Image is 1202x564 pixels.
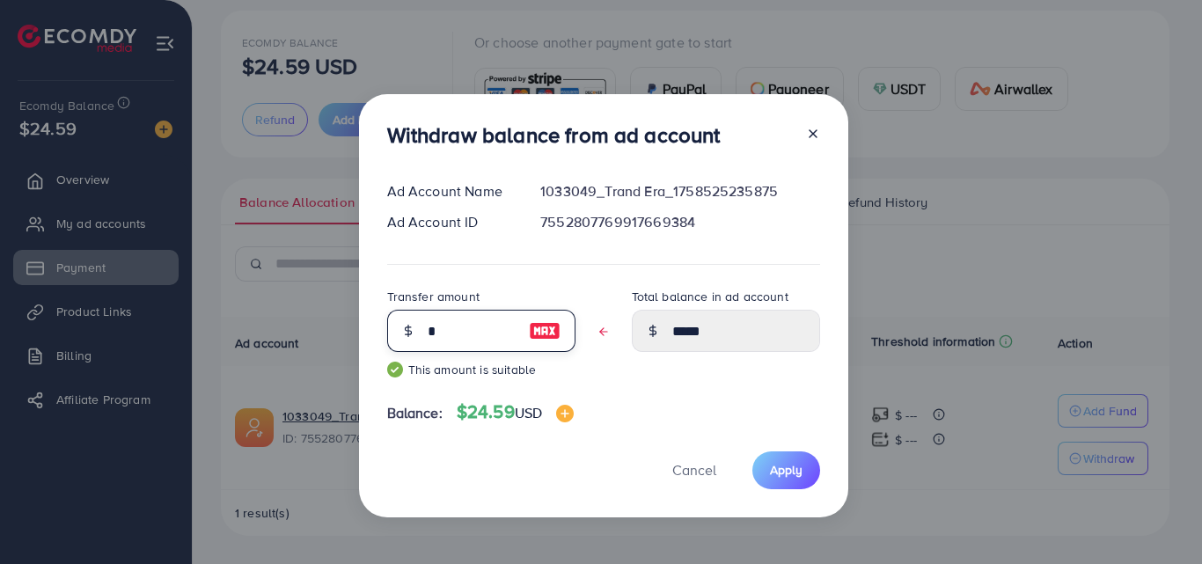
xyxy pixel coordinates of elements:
[387,288,480,305] label: Transfer amount
[373,181,527,201] div: Ad Account Name
[526,212,833,232] div: 7552807769917669384
[387,122,721,148] h3: Withdraw balance from ad account
[1127,485,1189,551] iframe: Chat
[752,451,820,489] button: Apply
[650,451,738,489] button: Cancel
[387,361,575,378] small: This amount is suitable
[526,181,833,201] div: 1033049_Trand Era_1758525235875
[770,461,803,479] span: Apply
[556,405,574,422] img: image
[672,460,716,480] span: Cancel
[515,403,542,422] span: USD
[387,403,443,423] span: Balance:
[373,212,527,232] div: Ad Account ID
[387,362,403,377] img: guide
[529,320,561,341] img: image
[632,288,788,305] label: Total balance in ad account
[457,401,574,423] h4: $24.59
